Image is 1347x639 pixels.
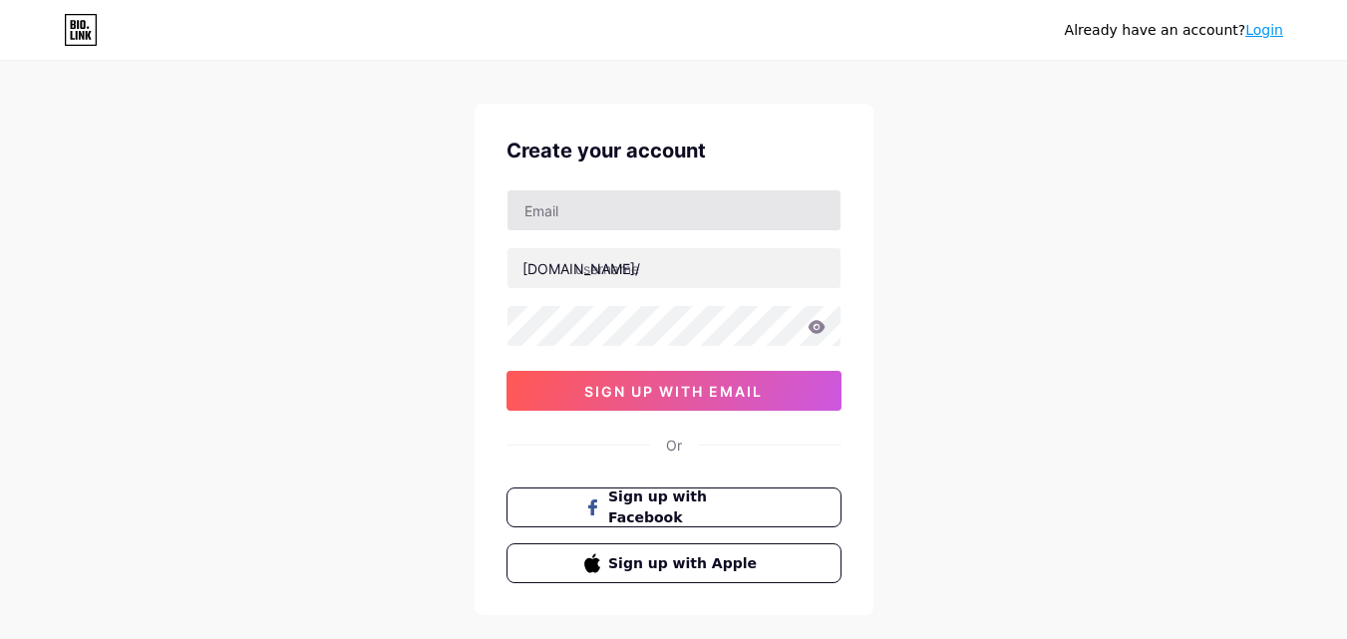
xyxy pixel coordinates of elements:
div: Create your account [506,136,842,165]
button: Sign up with Apple [506,543,842,583]
div: [DOMAIN_NAME]/ [522,258,640,279]
div: Already have an account? [1065,20,1283,41]
span: sign up with email [584,383,763,400]
button: sign up with email [506,371,842,411]
input: Email [507,190,841,230]
a: Login [1245,22,1283,38]
span: Sign up with Apple [608,553,763,574]
span: Sign up with Facebook [608,486,763,528]
div: Or [666,435,682,456]
button: Sign up with Facebook [506,487,842,527]
input: username [507,248,841,288]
